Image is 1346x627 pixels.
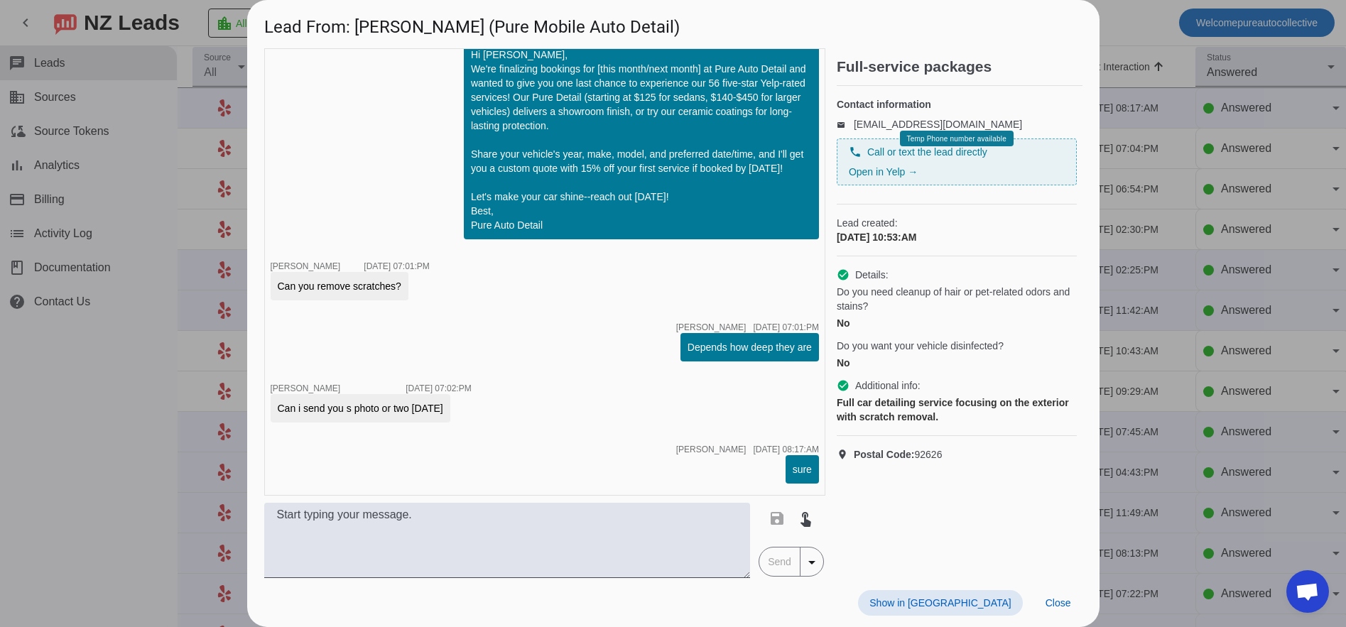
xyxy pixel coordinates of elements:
[406,384,471,393] div: [DATE] 07:02:PM
[837,230,1077,244] div: [DATE] 10:53:AM
[837,268,850,281] mat-icon: check_circle
[793,462,812,476] div: sure
[471,48,812,232] div: Hi [PERSON_NAME], We're finalizing bookings for [this month/next month] at Pure Auto Detail and w...
[753,323,818,332] div: [DATE] 07:01:PM
[364,262,429,271] div: [DATE] 07:01:PM
[837,449,854,460] mat-icon: location_on
[869,597,1011,609] span: Show in [GEOGRAPHIC_DATA]
[837,396,1077,424] div: Full car detailing service focusing on the exterior with scratch removal.
[837,285,1077,313] span: Do you need cleanup of hair or pet-related odors and stains?
[855,378,921,393] span: Additional info:
[837,316,1077,330] div: No
[271,383,341,393] span: [PERSON_NAME]
[837,379,850,392] mat-icon: check_circle
[1286,570,1329,613] div: Open chat
[855,268,889,282] span: Details:
[906,135,1006,143] span: Temp Phone number available
[837,356,1077,370] div: No
[753,445,818,454] div: [DATE] 08:17:AM
[797,510,814,527] mat-icon: touch_app
[854,449,915,460] strong: Postal Code:
[849,146,862,158] mat-icon: phone
[837,97,1077,111] h4: Contact information
[854,119,1022,130] a: [EMAIL_ADDRESS][DOMAIN_NAME]
[849,166,918,178] a: Open in Yelp →
[1046,597,1071,609] span: Close
[278,401,443,415] div: Can i send you s photo or two [DATE]
[854,447,943,462] span: 92626
[278,279,401,293] div: Can you remove scratches?
[867,145,987,159] span: Call or text the lead directly
[837,60,1082,74] h2: Full-service packages
[803,554,820,571] mat-icon: arrow_drop_down
[688,340,812,354] div: Depends how deep they are
[271,261,341,271] span: [PERSON_NAME]
[837,216,1077,230] span: Lead created:
[676,445,747,454] span: [PERSON_NAME]
[837,121,854,128] mat-icon: email
[837,339,1004,353] span: Do you want your vehicle disinfected?
[858,590,1022,616] button: Show in [GEOGRAPHIC_DATA]
[1034,590,1082,616] button: Close
[676,323,747,332] span: [PERSON_NAME]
